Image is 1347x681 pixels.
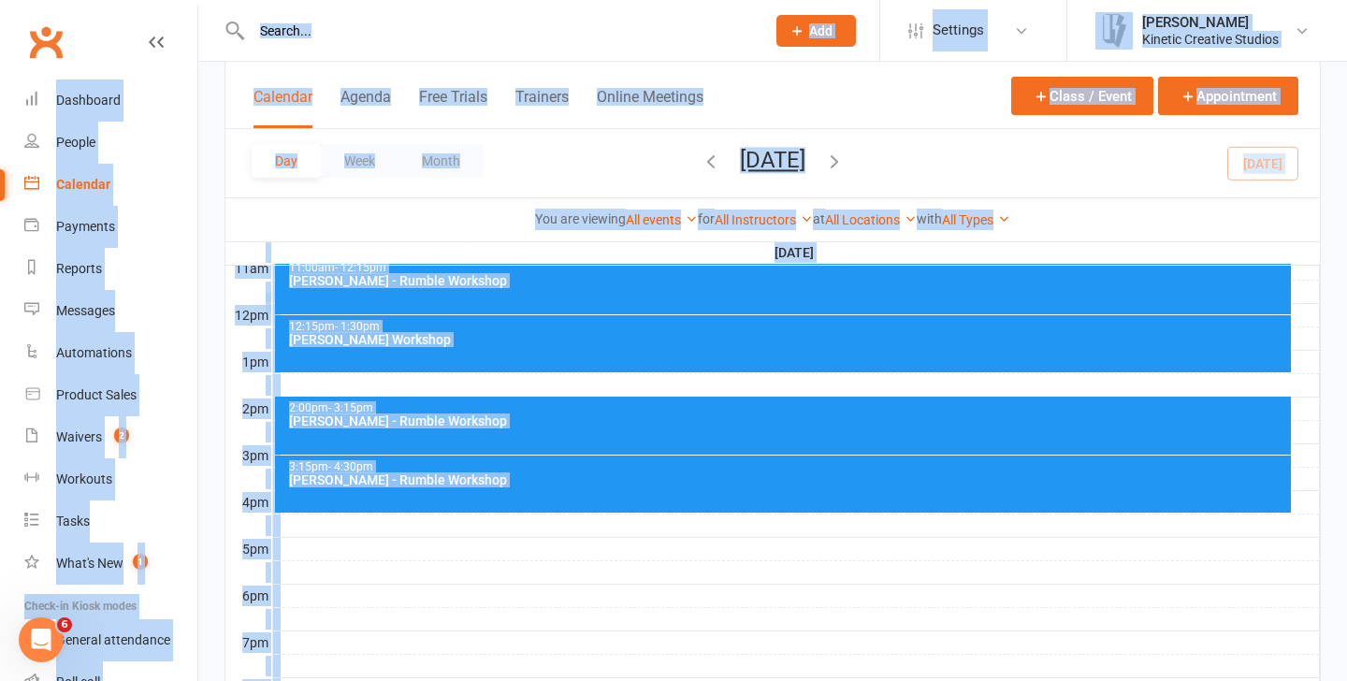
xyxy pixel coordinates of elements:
div: [PERSON_NAME] - Rumble Workshop [288,274,1288,287]
a: Tasks [24,500,197,543]
input: Search... [246,18,752,44]
strong: with [917,211,942,226]
button: Calendar [253,88,312,128]
a: Waivers 2 [24,416,197,458]
a: Workouts [24,458,197,500]
button: Agenda [340,88,391,128]
div: 2:00pm [288,402,1288,414]
th: 1pm [225,350,272,373]
th: 11am [225,256,272,280]
button: Month [398,144,484,178]
button: Day [252,144,321,178]
a: Payments [24,206,197,248]
strong: for [698,211,715,226]
a: People [24,122,197,164]
div: Payments [56,219,115,234]
div: Dashboard [56,93,121,108]
th: [DATE] [272,241,1320,265]
div: 12:15pm [288,321,1288,333]
button: Free Trials [419,88,487,128]
div: 11:00am [288,262,1288,274]
a: All Locations [825,212,917,227]
img: thumb_image1674531864.png [1095,12,1133,50]
strong: You are viewing [535,211,626,226]
button: Online Meetings [597,88,703,128]
a: Calendar [24,164,197,206]
div: What's New [56,556,123,571]
button: Add [776,15,856,47]
span: - 3:15pm [328,401,373,414]
div: General attendance [56,632,170,647]
button: [DATE] [740,147,805,173]
div: [PERSON_NAME] [1142,14,1279,31]
th: 6pm [225,584,272,607]
span: 2 [114,427,129,443]
a: Messages [24,290,197,332]
a: All Instructors [715,212,813,227]
span: - 12:15pm [335,261,386,274]
a: Clubworx [22,19,69,65]
div: [PERSON_NAME] - Rumble Workshop [288,473,1288,486]
div: Tasks [56,514,90,529]
div: Workouts [56,471,112,486]
div: Calendar [56,177,110,192]
iframe: Intercom live chat [19,617,64,662]
div: Automations [56,345,132,360]
div: Reports [56,261,102,276]
span: 1 [133,554,148,570]
th: 12pm [225,303,272,326]
th: 4pm [225,490,272,514]
th: 3pm [225,443,272,467]
span: Settings [933,9,984,51]
a: General attendance kiosk mode [24,619,197,661]
strong: at [813,211,825,226]
span: - 1:30pm [335,320,380,333]
div: Kinetic Creative Studios [1142,31,1279,48]
div: Product Sales [56,387,137,402]
th: 5pm [225,537,272,560]
a: Dashboard [24,80,197,122]
div: 3:15pm [288,461,1288,473]
div: [PERSON_NAME] Workshop [288,333,1288,346]
a: What's New1 [24,543,197,585]
a: Reports [24,248,197,290]
th: 7pm [225,630,272,654]
button: Class / Event [1011,77,1153,115]
div: People [56,135,95,150]
div: Waivers [56,429,102,444]
th: 2pm [225,397,272,420]
div: Messages [56,303,115,318]
button: Appointment [1158,77,1298,115]
span: 6 [57,617,72,632]
a: All Types [942,212,1010,227]
button: Trainers [515,88,569,128]
div: [PERSON_NAME] - Rumble Workshop [288,414,1288,427]
button: Week [321,144,398,178]
a: Product Sales [24,374,197,416]
a: Automations [24,332,197,374]
a: All events [626,212,698,227]
span: Add [809,23,833,38]
span: - 4:30pm [328,460,373,473]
